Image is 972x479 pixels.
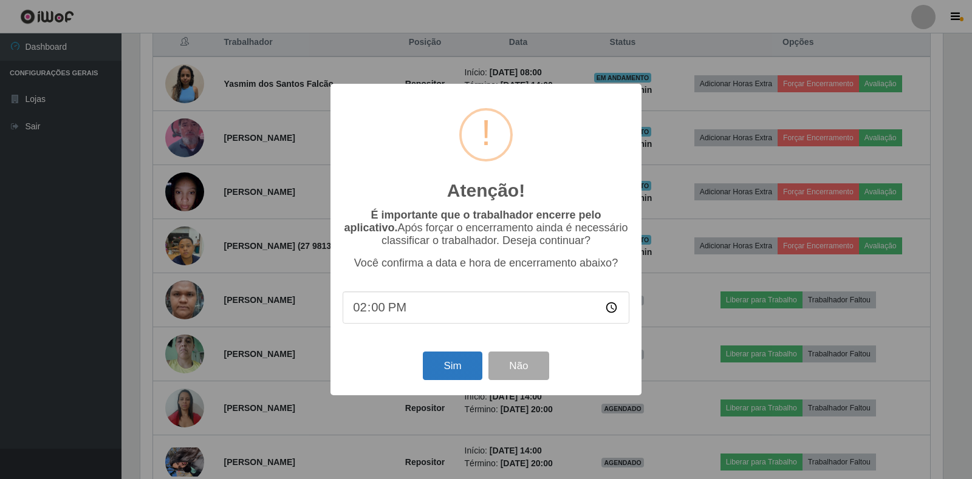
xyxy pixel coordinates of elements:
[344,209,601,234] b: É importante que o trabalhador encerre pelo aplicativo.
[423,352,482,380] button: Sim
[343,209,629,247] p: Após forçar o encerramento ainda é necessário classificar o trabalhador. Deseja continuar?
[447,180,525,202] h2: Atenção!
[488,352,549,380] button: Não
[343,257,629,270] p: Você confirma a data e hora de encerramento abaixo?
